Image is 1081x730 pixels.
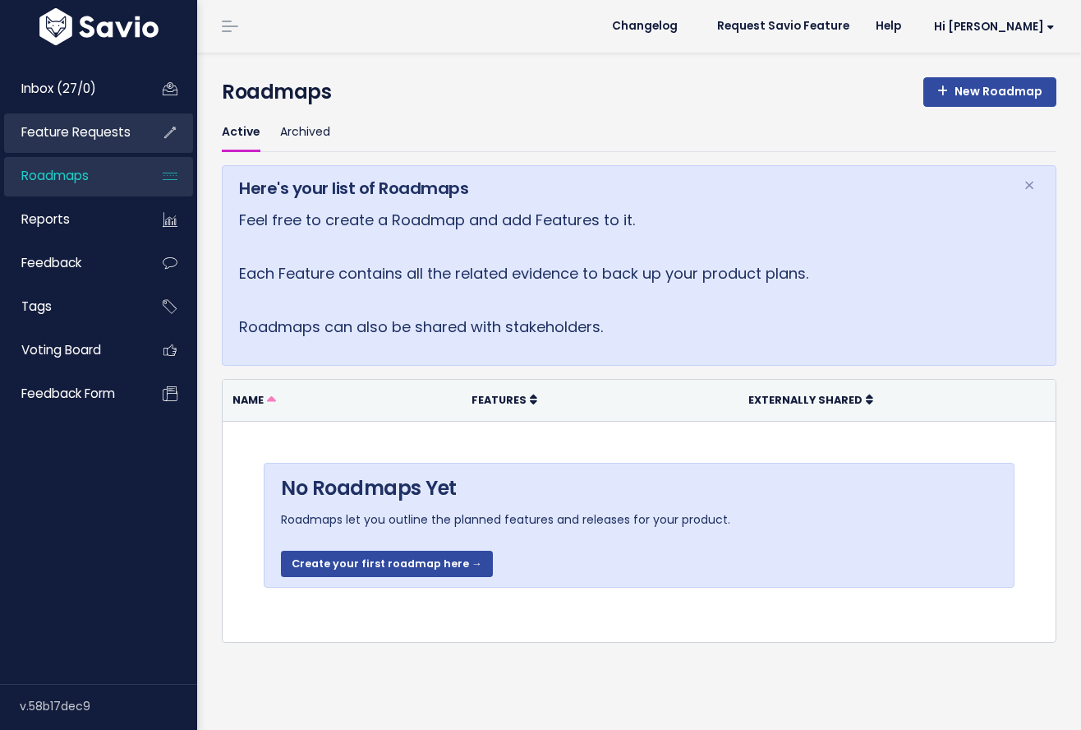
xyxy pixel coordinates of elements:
span: Roadmaps [21,167,89,184]
a: Externally Shared [748,391,873,408]
span: Features [471,393,527,407]
span: Externally Shared [748,393,862,407]
div: Roadmaps let you outline the planned features and releases for your product. [264,463,1014,589]
span: × [1023,172,1035,199]
span: Hi [PERSON_NAME] [934,21,1055,33]
span: Name [232,393,264,407]
span: Feature Requests [21,123,131,141]
a: Hi [PERSON_NAME] [914,14,1068,39]
a: Features [471,391,537,408]
a: Roadmaps [4,157,136,195]
a: Reports [4,201,136,238]
a: Request Savio Feature [704,14,862,39]
a: Inbox (27/0) [4,70,136,108]
a: Create your first roadmap here → [281,551,493,577]
h4: Roadmaps [222,77,1056,107]
a: Feedback form [4,375,136,413]
a: Tags [4,288,136,326]
a: Archived [280,113,330,152]
img: logo-white.9d6f32f41409.svg [35,8,163,45]
p: Feel free to create a Roadmap and add Features to it. Each Feature contains all the related evide... [239,207,1003,340]
span: Feedback [21,254,81,271]
a: Voting Board [4,331,136,369]
button: Close [1007,166,1051,206]
h5: Here's your list of Roadmaps [239,176,1003,201]
span: Inbox (27/0) [21,80,96,97]
a: Help [862,14,914,39]
span: Feedback form [21,385,115,402]
span: Changelog [612,21,678,32]
span: Voting Board [21,341,101,358]
span: Reports [21,210,70,228]
a: Active [222,113,260,152]
a: Name [232,391,276,408]
a: Feedback [4,244,136,282]
span: Tags [21,298,52,315]
a: New Roadmap [923,77,1056,107]
h4: No Roadmaps Yet [281,474,997,503]
a: Feature Requests [4,113,136,151]
div: v.58b17dec9 [20,685,197,728]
